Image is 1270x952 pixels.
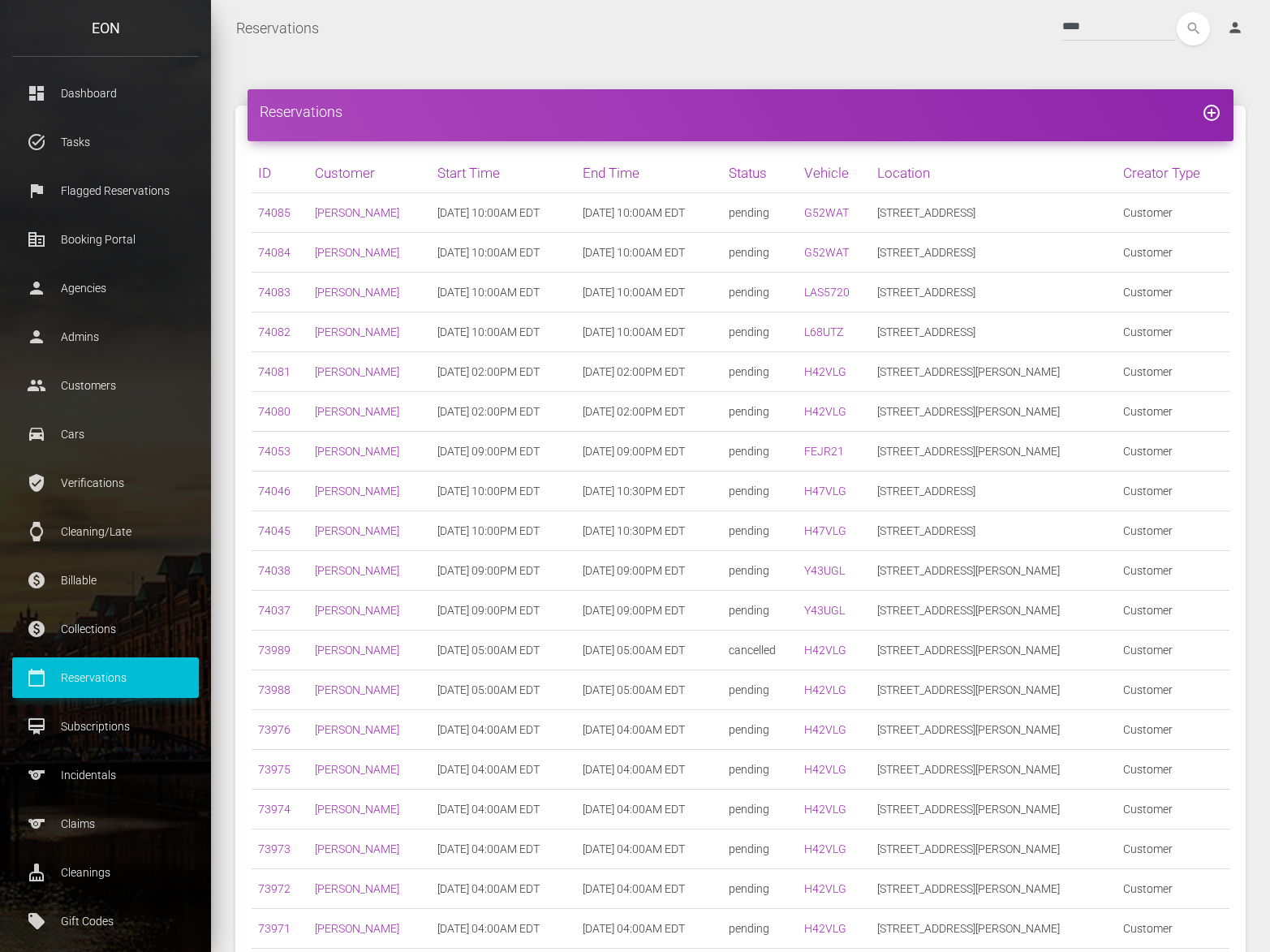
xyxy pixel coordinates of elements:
[1227,19,1243,36] i: person
[258,445,291,458] a: 74053
[871,511,1117,551] td: [STREET_ADDRESS]
[871,710,1117,750] td: [STREET_ADDRESS][PERSON_NAME]
[24,812,187,836] p: Claims
[260,101,1221,122] h4: Reservations
[804,365,846,378] a: H42VLG
[722,312,798,352] td: pending
[576,233,721,273] td: [DATE] 10:00AM EDT
[431,193,576,233] td: [DATE] 10:00AM EDT
[576,591,721,631] td: [DATE] 09:00PM EDT
[576,909,721,949] td: [DATE] 04:00AM EDT
[722,829,798,869] td: pending
[804,842,846,855] a: H42VLG
[722,869,798,909] td: pending
[315,564,399,577] a: [PERSON_NAME]
[1117,750,1229,790] td: Customer
[315,842,399,855] a: [PERSON_NAME]
[871,829,1117,869] td: [STREET_ADDRESS][PERSON_NAME]
[576,312,721,352] td: [DATE] 10:00AM EDT
[258,922,291,935] a: 73971
[258,803,291,816] a: 73974
[12,706,199,747] a: card_membership Subscriptions
[722,233,798,273] td: pending
[24,276,187,300] p: Agencies
[431,432,576,472] td: [DATE] 09:00PM EDT
[12,170,199,211] a: flag Flagged Reservations
[12,511,199,552] a: watch Cleaning/Late
[871,392,1117,432] td: [STREET_ADDRESS][PERSON_NAME]
[576,432,721,472] td: [DATE] 09:00PM EDT
[431,153,576,193] th: Start Time
[24,519,187,544] p: Cleaning/Late
[871,670,1117,710] td: [STREET_ADDRESS][PERSON_NAME]
[431,829,576,869] td: [DATE] 04:00AM EDT
[722,273,798,312] td: pending
[804,405,846,418] a: H42VLG
[315,723,399,736] a: [PERSON_NAME]
[431,790,576,829] td: [DATE] 04:00AM EDT
[431,670,576,710] td: [DATE] 05:00AM EDT
[804,325,843,338] a: L68UTZ
[258,325,291,338] a: 74082
[1117,153,1229,193] th: Creator Type
[804,644,846,657] a: H42VLG
[804,206,849,219] a: G52WAT
[1117,273,1229,312] td: Customer
[576,790,721,829] td: [DATE] 04:00AM EDT
[431,869,576,909] td: [DATE] 04:00AM EDT
[258,842,291,855] a: 73973
[576,273,721,312] td: [DATE] 10:00AM EDT
[24,617,187,641] p: Collections
[315,286,399,299] a: [PERSON_NAME]
[315,763,399,776] a: [PERSON_NAME]
[871,750,1117,790] td: [STREET_ADDRESS][PERSON_NAME]
[576,670,721,710] td: [DATE] 05:00AM EDT
[804,485,846,498] a: H47VLG
[431,710,576,750] td: [DATE] 04:00AM EDT
[576,631,721,670] td: [DATE] 05:00AM EDT
[576,472,721,511] td: [DATE] 10:30PM EDT
[576,352,721,392] td: [DATE] 02:00PM EDT
[1117,631,1229,670] td: Customer
[12,609,199,649] a: paid Collections
[24,714,187,739] p: Subscriptions
[804,445,844,458] a: FEJR21
[258,405,291,418] a: 74080
[804,604,845,617] a: Y43UGL
[12,122,199,162] a: task_alt Tasks
[431,750,576,790] td: [DATE] 04:00AM EDT
[722,909,798,949] td: pending
[1117,233,1229,273] td: Customer
[576,511,721,551] td: [DATE] 10:30PM EDT
[258,683,291,696] a: 73988
[24,325,187,349] p: Admins
[1117,710,1229,750] td: Customer
[1117,829,1229,869] td: Customer
[871,909,1117,949] td: [STREET_ADDRESS][PERSON_NAME]
[431,273,576,312] td: [DATE] 10:00AM EDT
[722,631,798,670] td: cancelled
[24,909,187,933] p: Gift Codes
[24,130,187,154] p: Tasks
[258,723,291,736] a: 73976
[258,524,291,537] a: 74045
[1117,909,1229,949] td: Customer
[258,206,291,219] a: 74085
[804,763,846,776] a: H42VLG
[431,472,576,511] td: [DATE] 10:00PM EDT
[576,392,721,432] td: [DATE] 02:00PM EDT
[12,317,199,357] a: person Admins
[576,750,721,790] td: [DATE] 04:00AM EDT
[431,312,576,352] td: [DATE] 10:00AM EDT
[431,233,576,273] td: [DATE] 10:00AM EDT
[871,790,1117,829] td: [STREET_ADDRESS][PERSON_NAME]
[576,869,721,909] td: [DATE] 04:00AM EDT
[24,763,187,787] p: Incidentals
[722,193,798,233] td: pending
[24,81,187,106] p: Dashboard
[871,869,1117,909] td: [STREET_ADDRESS][PERSON_NAME]
[24,227,187,252] p: Booking Portal
[12,365,199,406] a: people Customers
[315,604,399,617] a: [PERSON_NAME]
[315,325,399,338] a: [PERSON_NAME]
